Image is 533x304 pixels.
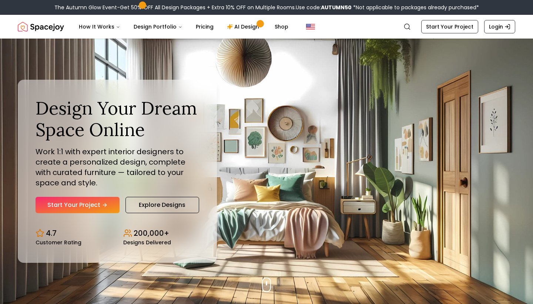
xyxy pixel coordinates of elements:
[421,20,478,33] a: Start Your Project
[36,146,199,188] p: Work 1:1 with expert interior designers to create a personalized design, complete with curated fu...
[18,19,64,34] img: Spacejoy Logo
[296,4,352,11] span: Use code:
[125,197,199,213] a: Explore Designs
[18,15,515,39] nav: Global
[36,222,199,245] div: Design stats
[484,20,515,33] a: Login
[73,19,294,34] nav: Main
[123,240,171,245] small: Designs Delivered
[73,19,126,34] button: How It Works
[54,4,479,11] div: The Autumn Glow Event-Get 50% OFF All Design Packages + Extra 10% OFF on Multiple Rooms.
[190,19,219,34] a: Pricing
[269,19,294,34] a: Shop
[221,19,267,34] a: AI Design
[36,197,120,213] a: Start Your Project
[18,19,64,34] a: Spacejoy
[352,4,479,11] span: *Not applicable to packages already purchased*
[128,19,188,34] button: Design Portfolio
[36,240,81,245] small: Customer Rating
[46,228,57,238] p: 4.7
[134,228,169,238] p: 200,000+
[36,98,199,140] h1: Design Your Dream Space Online
[321,4,352,11] b: AUTUMN50
[306,22,315,31] img: United States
